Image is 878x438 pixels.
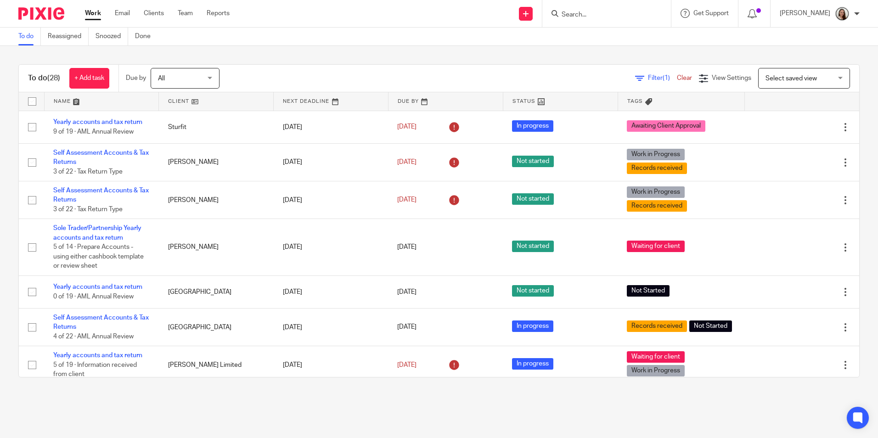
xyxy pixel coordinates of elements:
span: Work in Progress [627,149,685,160]
a: Reassigned [48,28,89,45]
a: Done [135,28,158,45]
td: [GEOGRAPHIC_DATA] [159,309,274,346]
a: Team [178,9,193,18]
td: [PERSON_NAME] [159,219,274,275]
td: [DATE] [274,181,388,219]
td: [DATE] [274,143,388,181]
span: In progress [512,120,553,132]
a: To do [18,28,41,45]
p: Due by [126,73,146,83]
span: Work in Progress [627,186,685,198]
span: Not started [512,241,554,252]
span: Not Started [689,320,732,332]
input: Search [561,11,643,19]
a: Work [85,9,101,18]
a: Self Assessment Accounts & Tax Returns [53,314,149,330]
span: Not Started [627,285,670,297]
span: Waiting for client [627,241,685,252]
span: 0 of 19 · AML Annual Review [53,293,134,300]
a: Yearly accounts and tax return [53,119,142,125]
span: Not started [512,285,554,297]
img: Pixie [18,7,64,20]
span: [DATE] [397,197,416,203]
span: [DATE] [397,244,416,250]
span: 4 of 22 · AML Annual Review [53,333,134,340]
span: Select saved view [765,75,817,82]
a: Self Assessment Accounts & Tax Returns [53,187,149,203]
td: [PERSON_NAME] Limited [159,346,274,384]
span: View Settings [712,75,751,81]
a: Reports [207,9,230,18]
a: Snoozed [96,28,128,45]
td: [DATE] [274,309,388,346]
td: [GEOGRAPHIC_DATA] [159,275,274,308]
span: Waiting for client [627,351,685,363]
span: 3 of 22 · Tax Return Type [53,168,123,175]
span: [DATE] [397,124,416,130]
span: Records received [627,200,687,212]
span: 5 of 14 · Prepare Accounts - using either cashbook template or review sheet [53,244,144,269]
td: [PERSON_NAME] [159,181,274,219]
a: Clients [144,9,164,18]
p: [PERSON_NAME] [780,9,830,18]
a: Sole Trader/Partnership Yearly accounts and tax return [53,225,141,241]
a: + Add task [69,68,109,89]
td: [DATE] [274,219,388,275]
img: Profile.png [835,6,850,21]
a: Clear [677,75,692,81]
span: In progress [512,358,553,370]
span: In progress [512,320,553,332]
span: (28) [47,74,60,82]
span: 9 of 19 · AML Annual Review [53,129,134,135]
a: Email [115,9,130,18]
span: Records received [627,163,687,174]
td: [PERSON_NAME] [159,143,274,181]
span: 3 of 22 · Tax Return Type [53,206,123,213]
td: [DATE] [274,346,388,384]
span: Awaiting Client Approval [627,120,705,132]
span: Work in Progress [627,365,685,376]
span: Not started [512,156,554,167]
td: Sturfit [159,111,274,143]
a: Yearly accounts and tax return [53,284,142,290]
span: [DATE] [397,324,416,331]
span: Tags [627,99,643,104]
span: Not started [512,193,554,205]
td: [DATE] [274,275,388,308]
span: Records received [627,320,687,332]
span: Get Support [693,10,729,17]
span: Filter [648,75,677,81]
a: Self Assessment Accounts & Tax Returns [53,150,149,165]
span: [DATE] [397,159,416,165]
span: [DATE] [397,362,416,368]
span: (1) [663,75,670,81]
span: 5 of 19 · Information received from client [53,362,137,378]
td: [DATE] [274,111,388,143]
h1: To do [28,73,60,83]
span: [DATE] [397,289,416,295]
a: Yearly accounts and tax return [53,352,142,359]
span: All [158,75,165,82]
